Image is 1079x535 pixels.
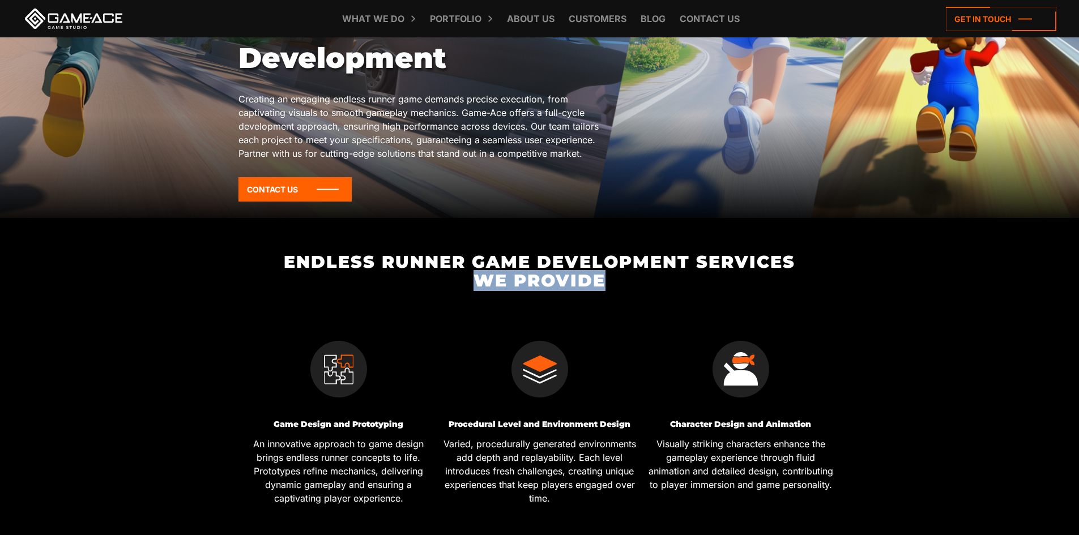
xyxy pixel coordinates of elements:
p: Visually striking characters enhance the gameplay experience through fluid animation and detailed... [645,437,837,491]
img: Game Design and Prototyping [310,341,367,397]
img: Procedural Level and Environment Design [511,341,568,397]
h3: Game Design and Prototyping [242,420,435,429]
a: Contact Us [238,177,352,202]
img: Character Design and Animation [713,341,769,397]
h2: Endless Runner Game Development Services We Provide [238,252,841,290]
p: Creating an engaging endless runner game demands precise execution, from captivating visuals to s... [238,92,600,160]
p: An innovative approach to game design brings endless runner concepts to life. Prototypes refine m... [242,437,435,505]
h3: Procedural Level and Environment Design [443,420,636,429]
a: Get in touch [946,7,1056,31]
p: Varied, procedurally generated environments add depth and replayability. Each level introduces fr... [443,437,636,505]
h1: Endless Runner Game Development [238,7,600,75]
h3: Character Design and Animation [645,420,837,429]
